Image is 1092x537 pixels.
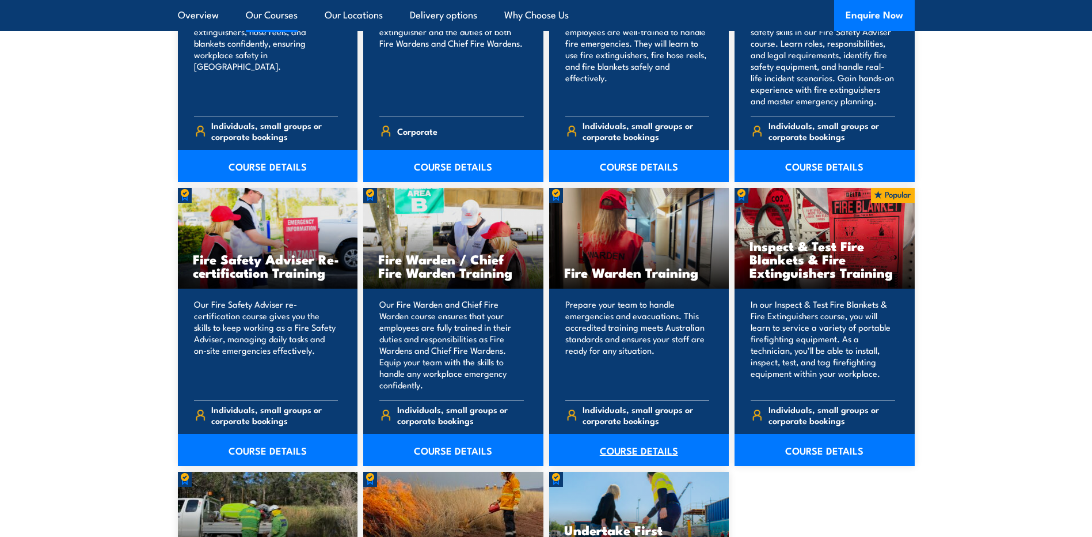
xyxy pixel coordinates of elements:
[768,120,895,142] span: Individuals, small groups or corporate bookings
[379,3,524,107] p: Our Fire Combo Awareness Day includes training on how to use a fire extinguisher and the duties o...
[565,3,710,107] p: Our Fire Extinguisher and Fire Warden course will ensure your employees are well-trained to handl...
[363,150,543,182] a: COURSE DETAILS
[751,298,895,391] p: In our Inspect & Test Fire Blankets & Fire Extinguishers course, you will learn to service a vari...
[194,3,338,107] p: Train your team in essential fire safety. Learn to use fire extinguishers, hose reels, and blanke...
[397,404,524,426] span: Individuals, small groups or corporate bookings
[564,266,714,279] h3: Fire Warden Training
[178,150,358,182] a: COURSE DETAILS
[583,120,709,142] span: Individuals, small groups or corporate bookings
[735,150,915,182] a: COURSE DETAILS
[211,120,338,142] span: Individuals, small groups or corporate bookings
[363,434,543,466] a: COURSE DETAILS
[565,298,710,391] p: Prepare your team to handle emergencies and evacuations. This accredited training meets Australia...
[735,434,915,466] a: COURSE DETAILS
[768,404,895,426] span: Individuals, small groups or corporate bookings
[178,434,358,466] a: COURSE DETAILS
[583,404,709,426] span: Individuals, small groups or corporate bookings
[379,298,524,391] p: Our Fire Warden and Chief Fire Warden course ensures that your employees are fully trained in the...
[397,122,437,140] span: Corporate
[211,404,338,426] span: Individuals, small groups or corporate bookings
[749,239,900,279] h3: Inspect & Test Fire Blankets & Fire Extinguishers Training
[193,252,343,279] h3: Fire Safety Adviser Re-certification Training
[549,434,729,466] a: COURSE DETAILS
[194,298,338,391] p: Our Fire Safety Adviser re-certification course gives you the skills to keep working as a Fire Sa...
[378,252,528,279] h3: Fire Warden / Chief Fire Warden Training
[549,150,729,182] a: COURSE DETAILS
[751,3,895,107] p: Equip your team in [GEOGRAPHIC_DATA] with key fire safety skills in our Fire Safety Adviser cours...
